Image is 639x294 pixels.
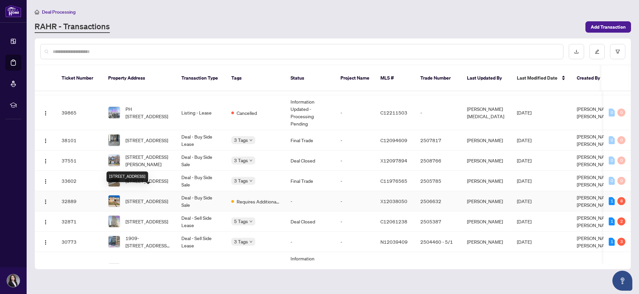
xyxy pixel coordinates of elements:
[176,65,226,91] th: Transaction Type
[415,211,462,232] td: 2505387
[517,137,532,143] span: [DATE]
[176,191,226,211] td: Deal - Buy Side Sale
[585,21,631,33] button: Add Transaction
[617,136,625,144] div: 0
[108,216,120,227] img: thumbnail-img
[125,234,171,249] span: 1909-[STREET_ADDRESS][PERSON_NAME][PERSON_NAME]
[335,191,375,211] td: -
[176,211,226,232] td: Deal - Sell Side Lease
[609,177,615,185] div: 0
[125,105,171,120] span: PH [STREET_ADDRESS]
[237,198,280,205] span: Requires Additional Docs
[43,111,48,116] img: Logo
[380,178,407,184] span: C11976565
[249,139,253,142] span: down
[577,235,613,248] span: [PERSON_NAME] [PERSON_NAME]
[462,150,512,171] td: [PERSON_NAME]
[517,218,532,224] span: [DATE]
[285,95,335,130] td: Information Updated - Processing Pending
[35,10,39,14] span: home
[56,211,103,232] td: 32871
[35,21,110,33] a: RAHR - Transactions
[56,171,103,191] td: 33602
[234,156,248,164] span: 3 Tags
[125,197,168,205] span: [STREET_ADDRESS]
[106,171,148,182] div: [STREET_ADDRESS]
[335,232,375,252] td: -
[249,179,253,182] span: down
[335,150,375,171] td: -
[40,155,51,166] button: Logo
[380,198,407,204] span: X12038050
[517,110,532,116] span: [DATE]
[285,211,335,232] td: Deal Closed
[462,191,512,211] td: [PERSON_NAME]
[609,238,615,246] div: 1
[577,154,613,167] span: [PERSON_NAME] [PERSON_NAME]
[462,65,512,91] th: Last Updated By
[617,197,625,205] div: 8
[609,217,615,225] div: 1
[176,150,226,171] td: Deal - Buy Side Sale
[615,49,620,54] span: filter
[40,135,51,146] button: Logo
[609,197,615,205] div: 1
[5,5,21,17] img: logo
[56,95,103,130] td: 39865
[285,171,335,191] td: Final Trade
[609,109,615,117] div: 0
[517,74,557,82] span: Last Modified Date
[577,215,613,228] span: [PERSON_NAME] [PERSON_NAME]
[591,22,626,32] span: Add Transaction
[335,130,375,150] td: -
[335,211,375,232] td: -
[285,150,335,171] td: Deal Closed
[415,95,462,130] td: -
[380,239,408,245] span: N12039409
[285,191,335,211] td: -
[108,155,120,166] img: thumbnail-img
[577,263,613,276] span: [PERSON_NAME] [PERSON_NAME]
[415,65,462,91] th: Trade Number
[56,150,103,171] td: 37551
[285,232,335,252] td: -
[577,106,613,119] span: [PERSON_NAME] [PERSON_NAME]
[574,49,579,54] span: download
[462,130,512,150] td: [PERSON_NAME]
[415,232,462,252] td: 2504460 - 5/1
[43,240,48,245] img: Logo
[40,107,51,118] button: Logo
[285,130,335,150] td: Final Trade
[569,44,584,59] button: download
[108,236,120,247] img: thumbnail-img
[285,252,335,287] td: Information Updated - Processing Pending
[375,65,415,91] th: MLS #
[577,194,613,208] span: [PERSON_NAME] [PERSON_NAME]
[617,177,625,185] div: 0
[125,218,168,225] span: [STREET_ADDRESS]
[517,178,532,184] span: [DATE]
[103,65,176,91] th: Property Address
[125,153,171,168] span: [STREET_ADDRESS][PERSON_NAME]
[335,65,375,91] th: Project Name
[176,252,226,287] td: Listing - Lease
[56,232,103,252] td: 30773
[415,252,462,287] td: 2505387
[595,49,599,54] span: edit
[577,174,613,187] span: [PERSON_NAME] [PERSON_NAME]
[617,109,625,117] div: 0
[234,177,248,184] span: 3 Tags
[577,134,613,147] span: [PERSON_NAME] [PERSON_NAME]
[249,220,253,223] span: down
[617,217,625,225] div: 2
[43,219,48,225] img: Logo
[462,171,512,191] td: [PERSON_NAME]
[125,137,168,144] span: [STREET_ADDRESS]
[380,137,407,143] span: C12094609
[609,136,615,144] div: 0
[43,179,48,184] img: Logo
[176,232,226,252] td: Deal - Sell Side Lease
[610,44,625,59] button: filter
[589,44,605,59] button: edit
[380,110,407,116] span: C12211503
